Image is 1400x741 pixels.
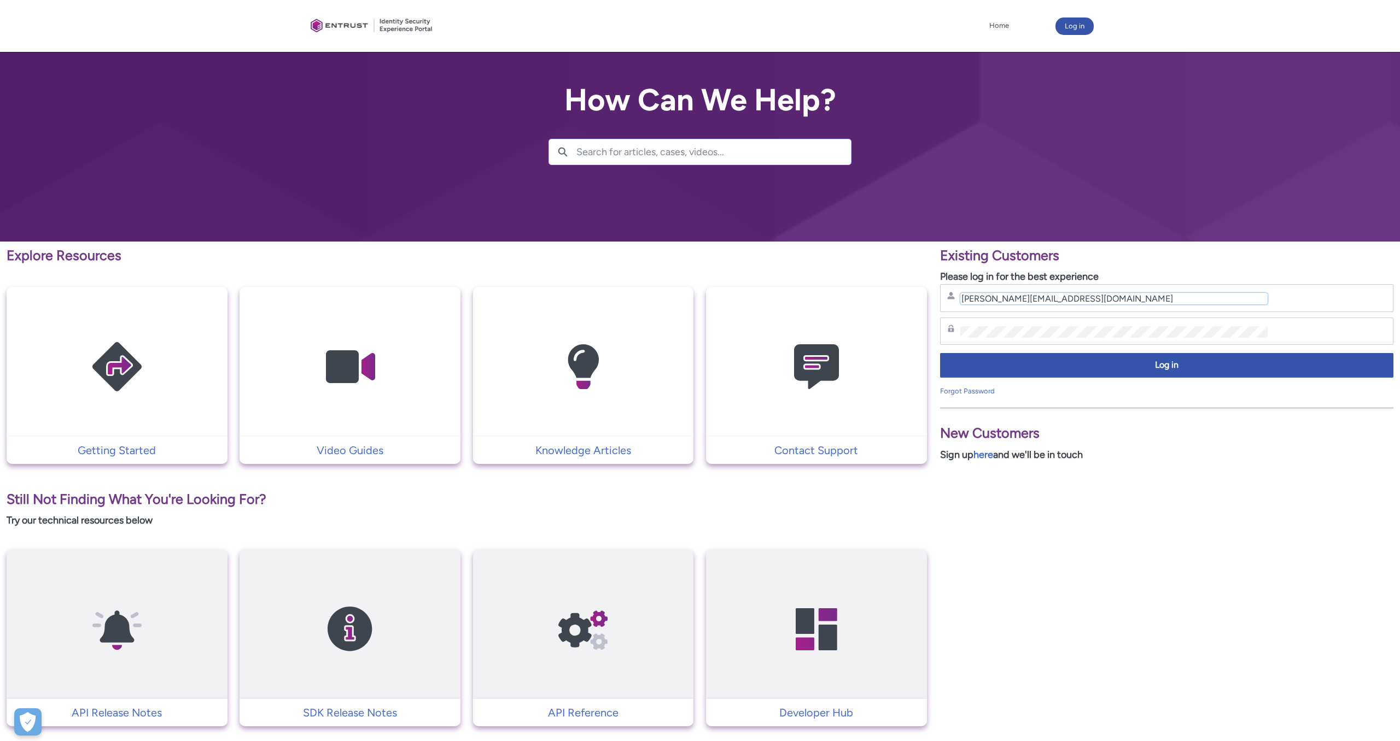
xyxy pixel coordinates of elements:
img: API Release Notes [65,571,169,688]
a: Knowledge Articles [473,442,694,458]
img: SDK Release Notes [298,571,402,688]
img: API Reference [531,571,635,688]
p: Video Guides [245,442,455,458]
a: Forgot Password [940,387,995,395]
p: Knowledge Articles [479,442,689,458]
p: Getting Started [12,442,222,458]
p: API Release Notes [12,704,222,721]
p: Developer Hub [711,704,921,721]
input: Search for articles, cases, videos... [576,139,851,164]
img: Video Guides [298,308,402,426]
p: Please log in for the best experience [940,269,1393,284]
img: Getting Started [65,308,169,426]
a: Getting Started [7,442,227,458]
p: New Customers [940,423,1393,444]
button: Open Preferences [14,708,42,736]
a: SDK Release Notes [240,704,460,721]
p: Existing Customers [940,245,1393,266]
a: API Release Notes [7,704,227,721]
a: Home [987,17,1012,34]
input: Username [960,293,1268,304]
a: here [973,449,993,461]
p: Still Not Finding What You're Looking For? [7,489,927,510]
a: Contact Support [706,442,927,458]
div: Cookie Preferences [14,708,42,736]
h2: How Can We Help? [549,83,851,117]
p: Sign up and we'll be in touch [940,448,1393,462]
p: Explore Resources [7,245,927,266]
a: Developer Hub [706,704,927,721]
button: Log in [940,353,1393,378]
span: Log in [947,359,1386,372]
button: Log in [1055,17,1094,35]
a: Video Guides [240,442,460,458]
button: Search [549,139,576,164]
p: SDK Release Notes [245,704,455,721]
a: API Reference [473,704,694,721]
img: Contact Support [765,308,868,426]
p: Try our technical resources below [7,513,927,528]
p: API Reference [479,704,689,721]
p: Contact Support [711,442,921,458]
img: Knowledge Articles [531,308,635,426]
img: Developer Hub [765,571,868,688]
